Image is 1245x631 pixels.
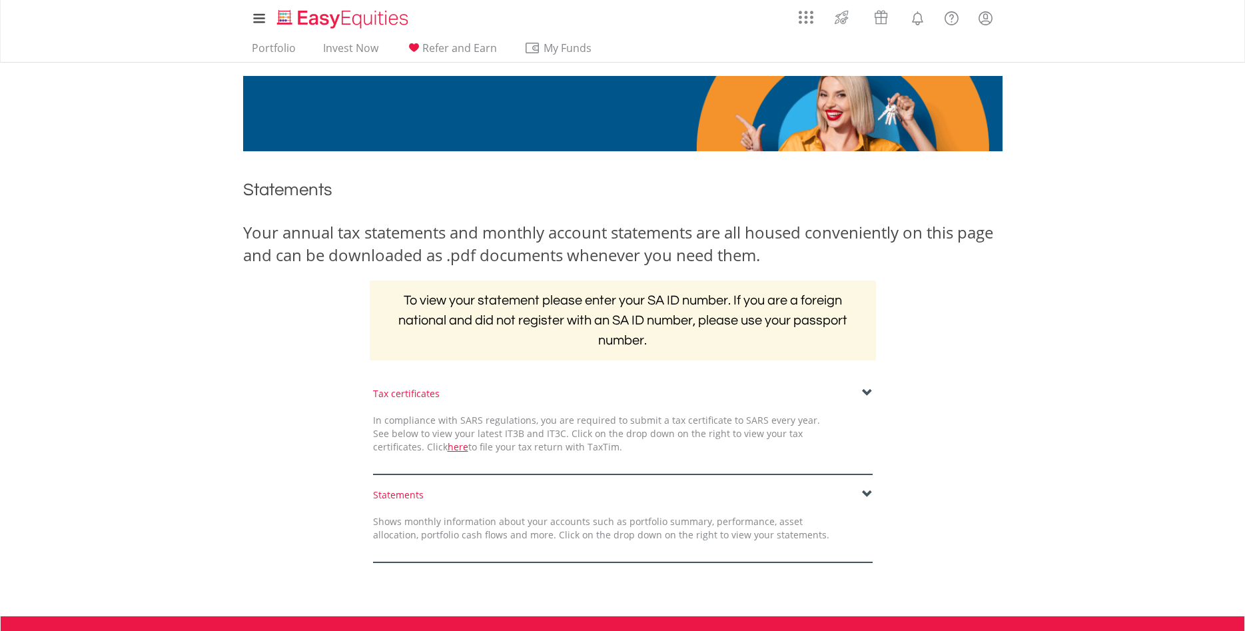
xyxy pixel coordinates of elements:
img: EasyEquities_Logo.png [274,8,414,30]
h2: To view your statement please enter your SA ID number. If you are a foreign national and did not ... [370,281,876,360]
img: EasyMortage Promotion Banner [243,76,1003,151]
a: Notifications [901,3,935,30]
span: Refer and Earn [422,41,497,55]
span: In compliance with SARS regulations, you are required to submit a tax certificate to SARS every y... [373,414,820,453]
a: here [448,440,468,453]
a: Portfolio [246,41,301,62]
img: vouchers-v2.svg [870,7,892,28]
span: Click to file your tax return with TaxTim. [427,440,622,453]
a: Invest Now [318,41,384,62]
div: Tax certificates [373,387,873,400]
img: grid-menu-icon.svg [799,10,813,25]
a: Refer and Earn [400,41,502,62]
div: Statements [373,488,873,502]
a: My Profile [969,3,1003,33]
span: Statements [243,181,332,199]
a: FAQ's and Support [935,3,969,30]
a: AppsGrid [790,3,822,25]
a: Vouchers [861,3,901,28]
a: Home page [272,3,414,30]
div: Your annual tax statements and monthly account statements are all housed conveniently on this pag... [243,221,1003,267]
div: Shows monthly information about your accounts such as portfolio summary, performance, asset alloc... [363,515,839,542]
span: My Funds [524,39,612,57]
img: thrive-v2.svg [831,7,853,28]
